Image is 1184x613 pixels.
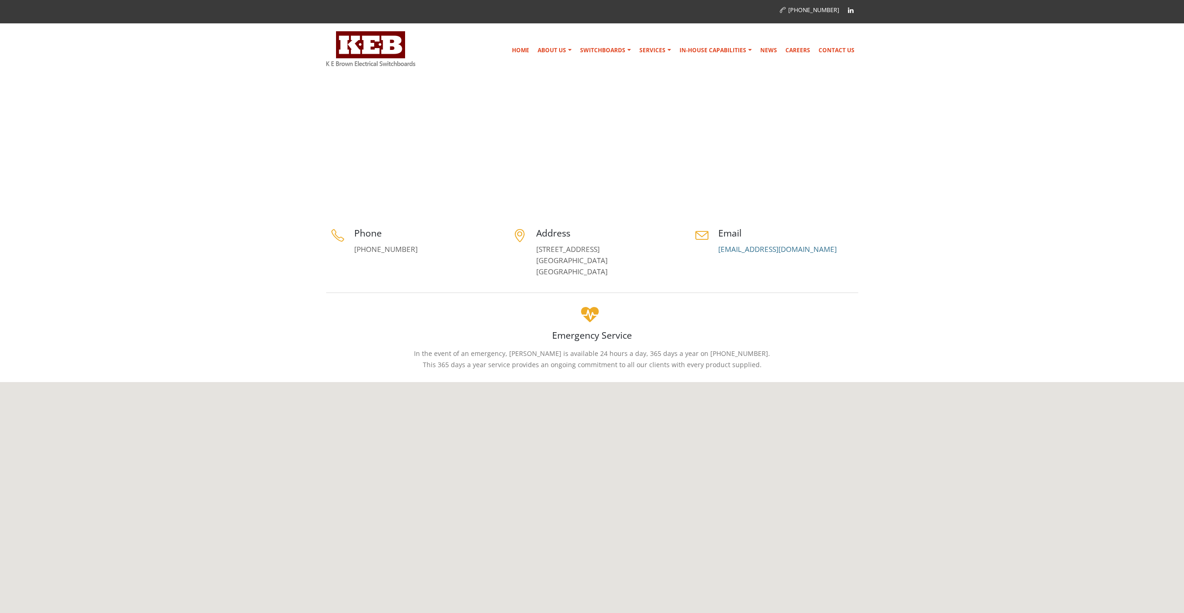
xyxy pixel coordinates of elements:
[814,163,856,174] li: Contact Us
[536,227,676,239] h4: Address
[636,41,675,60] a: Services
[780,6,839,14] a: [PHONE_NUMBER]
[326,31,415,66] img: K E Brown Electrical Switchboards
[536,244,608,277] a: [STREET_ADDRESS][GEOGRAPHIC_DATA][GEOGRAPHIC_DATA]
[815,41,858,60] a: Contact Us
[796,165,813,172] a: Home
[534,41,575,60] a: About Us
[354,227,494,239] h4: Phone
[757,41,781,60] a: News
[508,41,533,60] a: Home
[354,244,418,254] a: [PHONE_NUMBER]
[782,41,814,60] a: Careers
[844,3,858,17] a: Linkedin
[718,244,837,254] a: [EMAIL_ADDRESS][DOMAIN_NAME]
[718,227,858,239] h4: Email
[326,348,858,370] p: In the event of an emergency, [PERSON_NAME] is available 24 hours a day, 365 days a year on [PHON...
[326,329,858,341] h4: Emergency Service
[576,41,635,60] a: Switchboards
[676,41,756,60] a: In-house Capabilities
[326,157,395,184] h1: Contact Us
